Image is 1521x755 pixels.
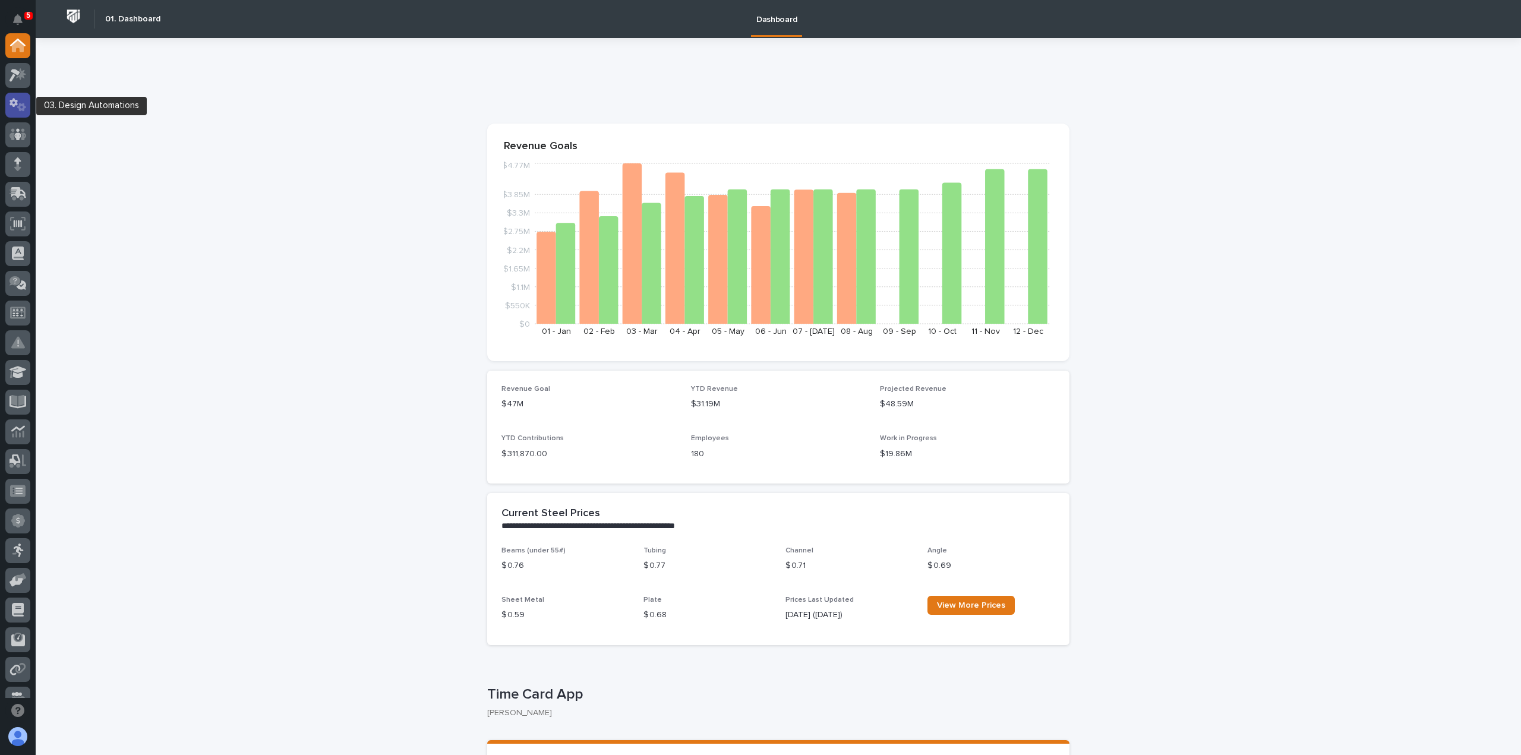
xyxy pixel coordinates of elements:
[785,560,913,572] p: $ 0.71
[501,507,600,520] h2: Current Steel Prices
[501,596,544,604] span: Sheet Metal
[793,327,835,336] text: 07 - [DATE]
[62,5,84,27] img: Workspace Logo
[583,327,615,336] text: 02 - Feb
[501,560,629,572] p: $ 0.76
[507,209,530,217] tspan: $3.3M
[691,398,866,410] p: $31.19M
[841,327,873,336] text: 08 - Aug
[691,386,738,393] span: YTD Revenue
[26,11,30,20] p: 5
[84,219,144,229] a: Powered byPylon
[927,596,1015,615] a: View More Prices
[12,11,36,35] img: Stacker
[12,47,216,66] p: Welcome 👋
[202,187,216,201] button: Start new chat
[24,150,65,162] span: Help Docs
[7,145,70,166] a: 📖Help Docs
[643,609,771,621] p: $ 0.68
[519,320,530,328] tspan: $0
[785,596,854,604] span: Prices Last Updated
[501,435,564,442] span: YTD Contributions
[501,609,629,621] p: $ 0.59
[487,708,1060,718] p: [PERSON_NAME]
[691,448,866,460] p: 180
[70,145,156,166] a: 🔗Onboarding Call
[643,596,662,604] span: Plate
[542,327,571,336] text: 01 - Jan
[74,151,84,160] div: 🔗
[880,435,937,442] span: Work in Progress
[927,547,947,554] span: Angle
[40,184,195,195] div: Start new chat
[501,547,566,554] span: Beams (under 55#)
[1013,327,1043,336] text: 12 - Dec
[15,14,30,33] div: Notifications5
[626,327,658,336] text: 03 - Mar
[971,327,1000,336] text: 11 - Nov
[937,601,1005,609] span: View More Prices
[105,14,160,24] h2: 01. Dashboard
[880,398,1055,410] p: $48.59M
[928,327,957,336] text: 10 - Oct
[503,228,530,236] tspan: $2.75M
[505,301,530,309] tspan: $550K
[880,386,946,393] span: Projected Revenue
[12,184,33,205] img: 1736555164131-43832dd5-751b-4058-ba23-39d91318e5a0
[643,560,771,572] p: $ 0.77
[487,686,1065,703] p: Time Card App
[502,191,530,199] tspan: $3.85M
[755,327,787,336] text: 06 - Jun
[503,264,530,273] tspan: $1.65M
[670,327,700,336] text: 04 - Apr
[502,162,530,170] tspan: $4.77M
[643,547,666,554] span: Tubing
[785,547,813,554] span: Channel
[12,151,21,160] div: 📖
[12,66,216,85] p: How can we help?
[40,195,150,205] div: We're available if you need us!
[507,246,530,254] tspan: $2.2M
[880,448,1055,460] p: $19.86M
[504,140,1053,153] p: Revenue Goals
[86,150,152,162] span: Onboarding Call
[5,7,30,32] button: Notifications
[501,386,550,393] span: Revenue Goal
[501,448,677,460] p: $ 311,870.00
[5,724,30,749] button: users-avatar
[118,220,144,229] span: Pylon
[883,327,916,336] text: 09 - Sep
[927,560,1055,572] p: $ 0.69
[712,327,744,336] text: 05 - May
[785,609,913,621] p: [DATE] ([DATE])
[511,283,530,291] tspan: $1.1M
[691,435,729,442] span: Employees
[501,398,677,410] p: $47M
[5,698,30,723] button: Open support chat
